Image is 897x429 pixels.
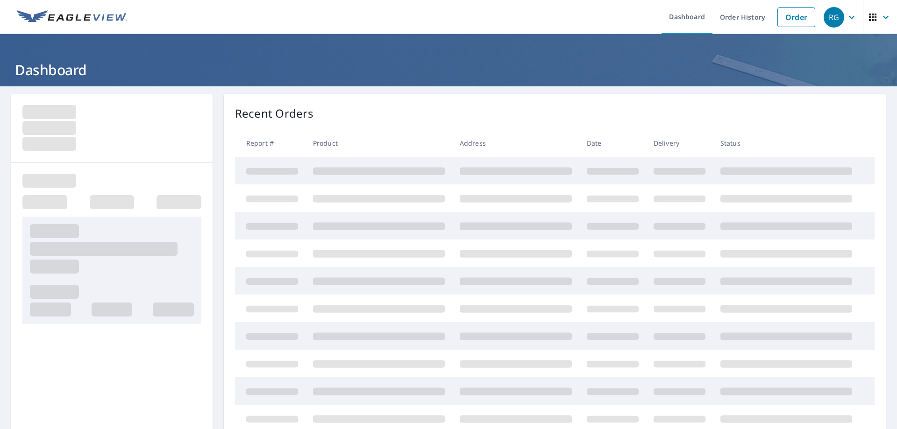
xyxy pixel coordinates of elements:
th: Status [713,129,860,157]
th: Delivery [646,129,713,157]
th: Report # [235,129,306,157]
th: Date [579,129,646,157]
th: Address [452,129,579,157]
a: Order [777,7,815,27]
div: RG [824,7,844,28]
img: EV Logo [17,10,127,24]
th: Product [306,129,452,157]
h1: Dashboard [11,60,886,79]
p: Recent Orders [235,105,313,122]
